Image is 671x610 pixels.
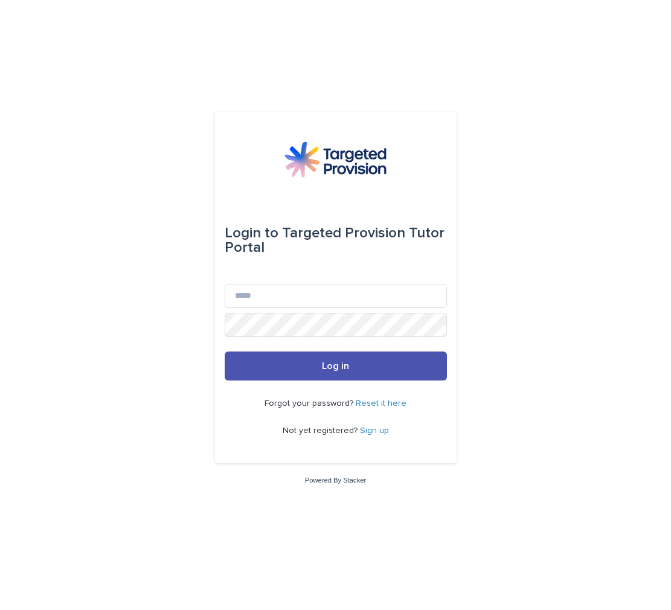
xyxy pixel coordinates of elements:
a: Reset it here [356,399,406,408]
a: Sign up [360,426,389,435]
button: Log in [225,352,447,380]
img: M5nRWzHhSzIhMunXDL62 [284,141,386,178]
span: Forgot your password? [265,399,356,408]
a: Powered By Stacker [305,477,366,484]
span: Log in [322,361,349,371]
span: Login to [225,226,278,240]
span: Not yet registered? [283,426,360,435]
div: Targeted Provision Tutor Portal [225,216,447,265]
